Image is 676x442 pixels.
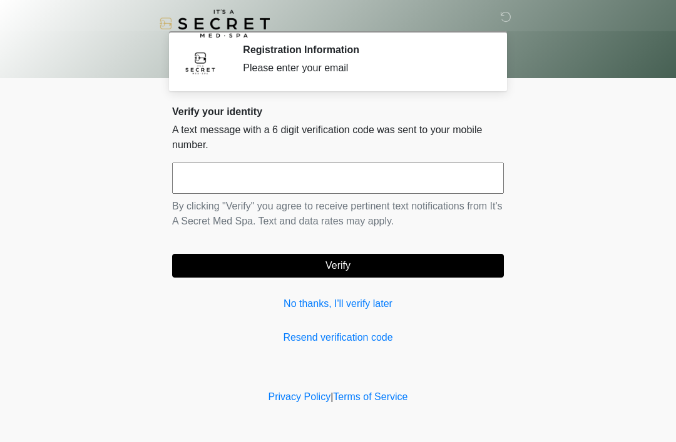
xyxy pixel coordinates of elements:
[172,123,504,153] p: A text message with a 6 digit verification code was sent to your mobile number.
[243,44,485,56] h2: Registration Information
[172,330,504,345] a: Resend verification code
[333,391,407,402] a: Terms of Service
[172,106,504,118] h2: Verify your identity
[269,391,331,402] a: Privacy Policy
[160,9,270,38] img: It's A Secret Med Spa Logo
[172,199,504,229] p: By clicking "Verify" you agree to receive pertinent text notifications from It's A Secret Med Spa...
[172,254,504,278] button: Verify
[172,296,504,311] a: No thanks, I'll verify later
[330,391,333,402] a: |
[243,61,485,76] div: Please enter your email
[182,44,219,81] img: Agent Avatar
